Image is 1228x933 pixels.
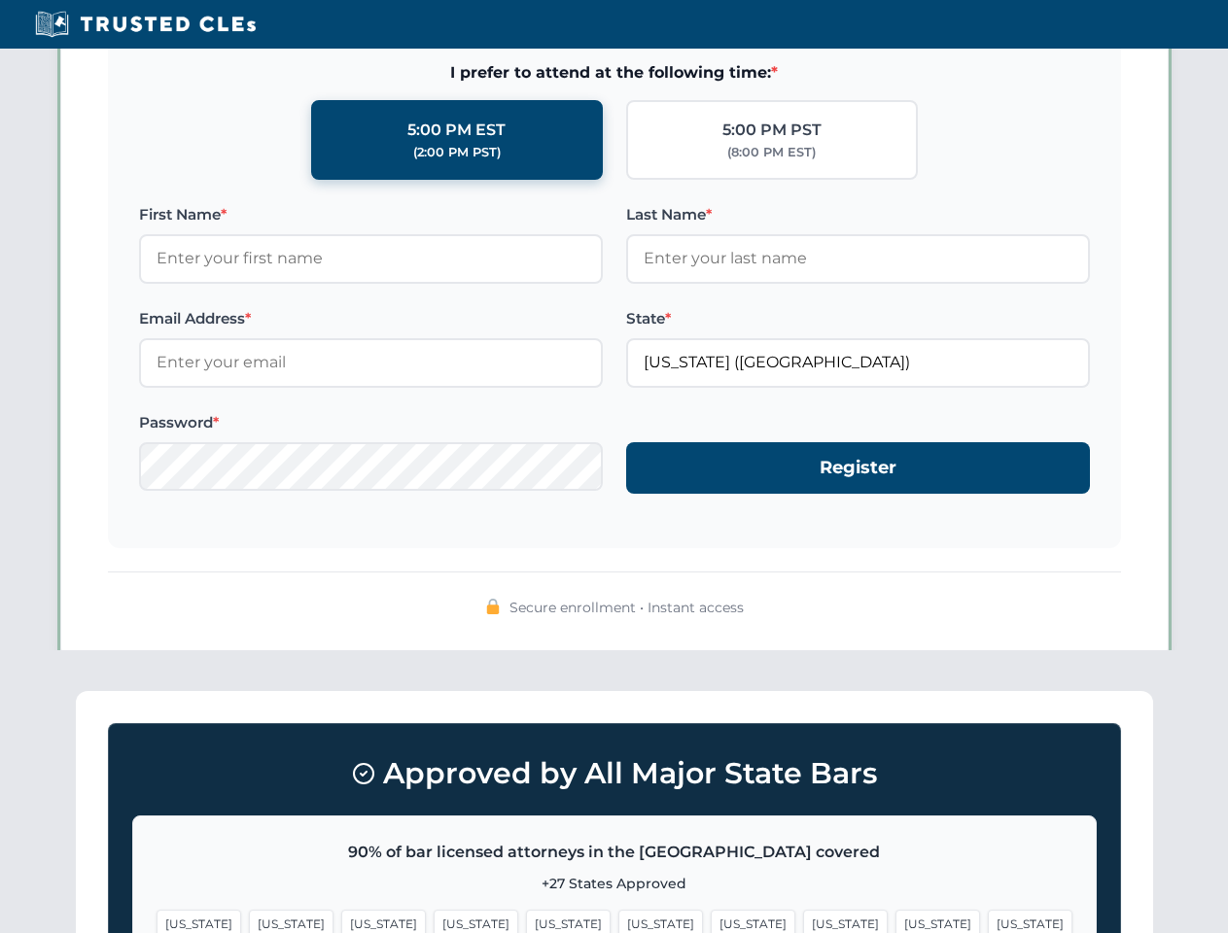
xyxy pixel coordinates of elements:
[139,60,1090,86] span: I prefer to attend at the following time:
[485,599,501,614] img: 🔒
[139,203,603,226] label: First Name
[626,234,1090,283] input: Enter your last name
[157,873,1072,894] p: +27 States Approved
[157,840,1072,865] p: 90% of bar licensed attorneys in the [GEOGRAPHIC_DATA] covered
[626,203,1090,226] label: Last Name
[626,338,1090,387] input: Florida (FL)
[626,442,1090,494] button: Register
[407,118,506,143] div: 5:00 PM EST
[727,143,816,162] div: (8:00 PM EST)
[29,10,262,39] img: Trusted CLEs
[722,118,822,143] div: 5:00 PM PST
[413,143,501,162] div: (2:00 PM PST)
[509,597,744,618] span: Secure enrollment • Instant access
[139,307,603,330] label: Email Address
[626,307,1090,330] label: State
[139,411,603,434] label: Password
[139,234,603,283] input: Enter your first name
[139,338,603,387] input: Enter your email
[132,747,1097,800] h3: Approved by All Major State Bars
